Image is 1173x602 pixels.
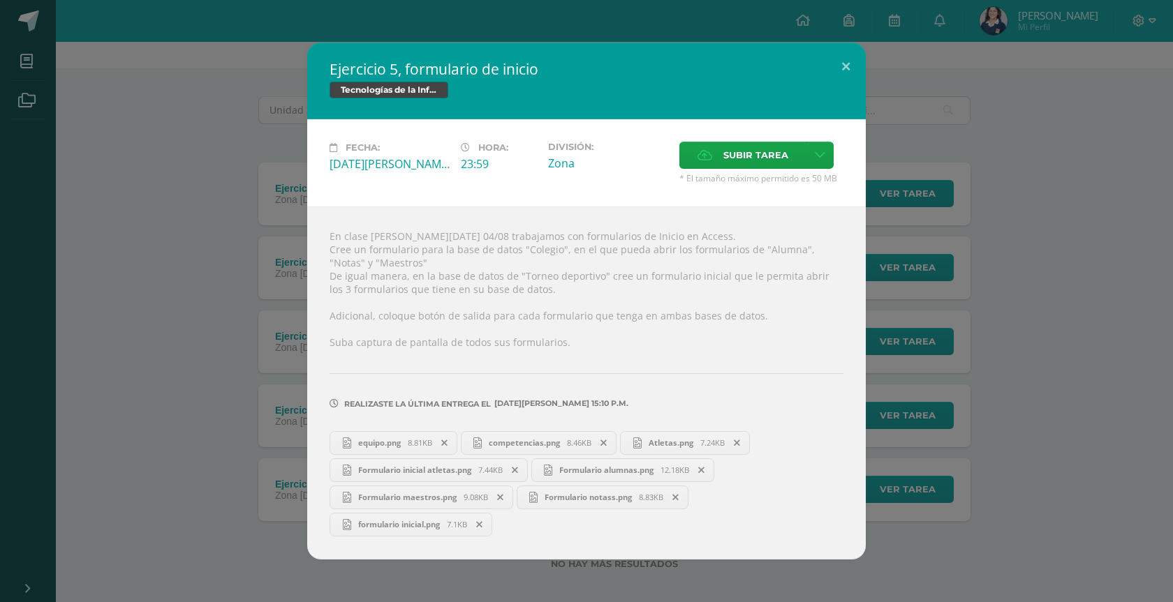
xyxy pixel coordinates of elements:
a: Atletas.png 7.24KB [620,431,750,455]
span: formulario inicial.png [351,519,447,529]
a: Formulario alumnas.png 12.18KB [531,458,715,482]
span: Remover entrega [664,490,688,505]
span: Atletas.png [642,437,700,448]
span: 9.08KB [464,492,488,502]
span: Fecha: [346,142,380,153]
span: Remover entrega [489,490,512,505]
span: 8.83KB [639,492,663,502]
span: Remover entrega [503,462,527,478]
span: Formulario notass.png [538,492,639,502]
div: [DATE][PERSON_NAME] [330,156,450,172]
span: competencias.png [482,437,567,448]
span: 12.18KB [661,465,689,475]
span: 7.44KB [478,465,503,475]
span: * El tamaño máximo permitido es 50 MB [679,172,843,184]
a: equipo.png 8.81KB [330,431,457,455]
a: Formulario maestros.png 9.08KB [330,486,513,509]
span: Hora: [478,142,508,153]
span: Remover entrega [592,435,616,451]
span: [DATE][PERSON_NAME] 15:10 p.m. [491,403,628,404]
span: equipo.png [351,437,408,448]
span: Remover entrega [725,435,749,451]
span: 7.1KB [447,519,467,529]
div: 23:59 [461,156,537,172]
span: Remover entrega [433,435,457,451]
a: Formulario notass.png 8.83KB [517,486,689,509]
span: Realizaste la última entrega el [344,399,491,409]
span: Tecnologías de la Información y la Comunicación 4 [330,82,448,98]
span: 7.24KB [700,437,725,448]
a: competencias.png 8.46KB [461,431,617,455]
a: formulario inicial.png 7.1KB [330,513,492,536]
span: Remover entrega [690,462,714,478]
button: Close (Esc) [826,43,866,90]
span: 8.81KB [408,437,432,448]
div: En clase [PERSON_NAME][DATE] 04/08 trabajamos con formularios de Inicio en Access. Cree un formul... [307,206,866,559]
span: Formulario alumnas.png [552,465,661,475]
span: 8.46KB [567,437,591,448]
a: Formulario inicial atletas.png 7.44KB [330,458,528,482]
h2: Ejercicio 5, formulario de inicio [330,59,843,79]
label: División: [548,142,668,152]
span: Subir tarea [723,142,788,168]
span: Formulario inicial atletas.png [351,465,478,475]
div: Zona [548,156,668,171]
span: Formulario maestros.png [351,492,464,502]
span: Remover entrega [468,517,492,532]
